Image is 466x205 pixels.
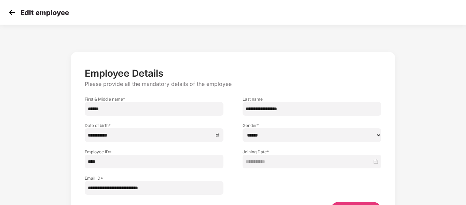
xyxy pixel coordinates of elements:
label: Gender [243,123,381,128]
p: Please provide all the mandatory details of the employee [85,80,381,88]
label: Email ID [85,175,223,181]
label: First & Middle name [85,96,223,102]
label: Joining Date [243,149,381,155]
label: Date of birth [85,123,223,128]
p: Edit employee [20,9,69,17]
p: Employee Details [85,67,381,79]
img: svg+xml;base64,PHN2ZyB4bWxucz0iaHR0cDovL3d3dy53My5vcmcvMjAwMC9zdmciIHdpZHRoPSIzMCIgaGVpZ2h0PSIzMC... [7,7,17,17]
label: Employee ID [85,149,223,155]
label: Last name [243,96,381,102]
